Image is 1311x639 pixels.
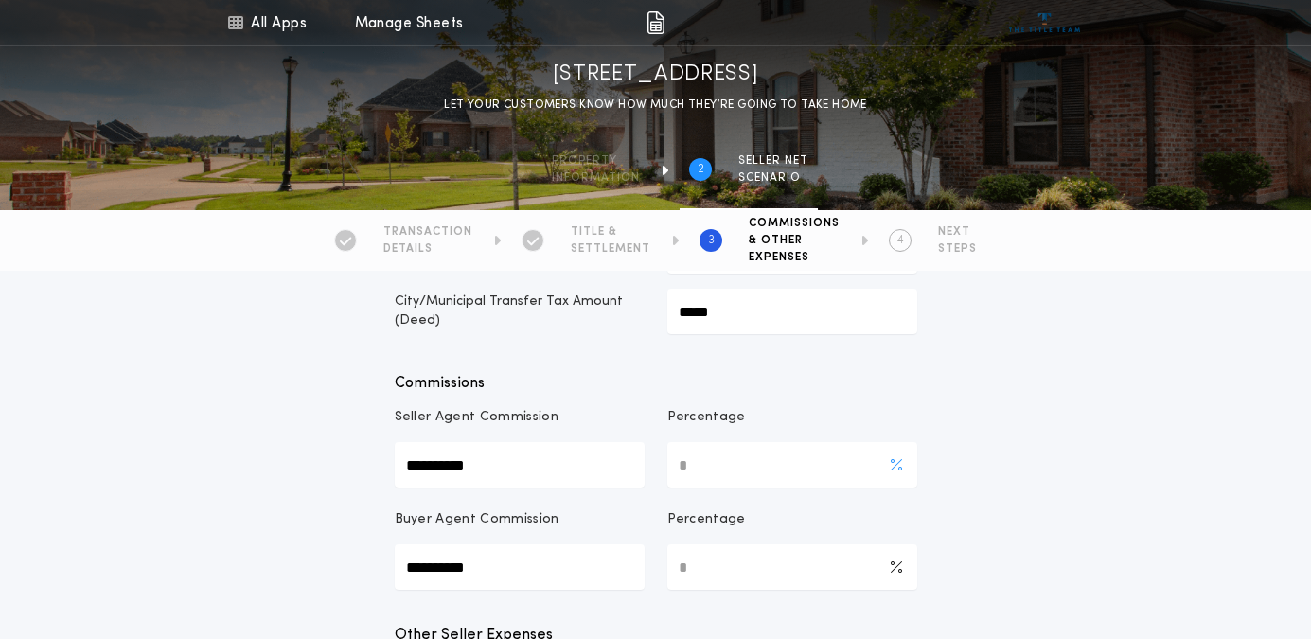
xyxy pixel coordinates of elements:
[395,510,559,529] p: Buyer Agent Commission
[667,510,746,529] p: Percentage
[383,241,472,257] span: DETAILS
[571,224,650,240] span: TITLE &
[444,96,867,115] p: LET YOUR CUSTOMERS KNOW HOW MUCH THEY’RE GOING TO TAKE HOME
[698,162,704,177] h2: 2
[938,241,977,257] span: STEPS
[395,408,558,427] p: Seller Agent Commission
[938,224,977,240] span: NEXT
[395,293,645,330] p: City/Municipal Transfer Tax Amount (Deed)
[897,233,904,248] h2: 4
[667,408,746,427] p: Percentage
[667,544,917,590] input: Percentage
[383,224,472,240] span: TRANSACTION
[738,153,808,169] span: SELLER NET
[552,170,640,186] span: information
[552,153,640,169] span: Property
[749,216,840,231] span: COMMISSIONS
[738,170,808,186] span: SCENARIO
[571,241,650,257] span: SETTLEMENT
[749,233,840,248] span: & OTHER
[708,233,715,248] h2: 3
[749,250,840,265] span: EXPENSES
[1009,13,1080,32] img: vs-icon
[395,442,645,488] input: Seller Agent Commission
[395,372,917,395] p: Commissions
[667,442,917,488] input: Percentage
[395,544,645,590] input: Buyer Agent Commission
[553,60,759,90] h1: [STREET_ADDRESS]
[647,11,664,34] img: img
